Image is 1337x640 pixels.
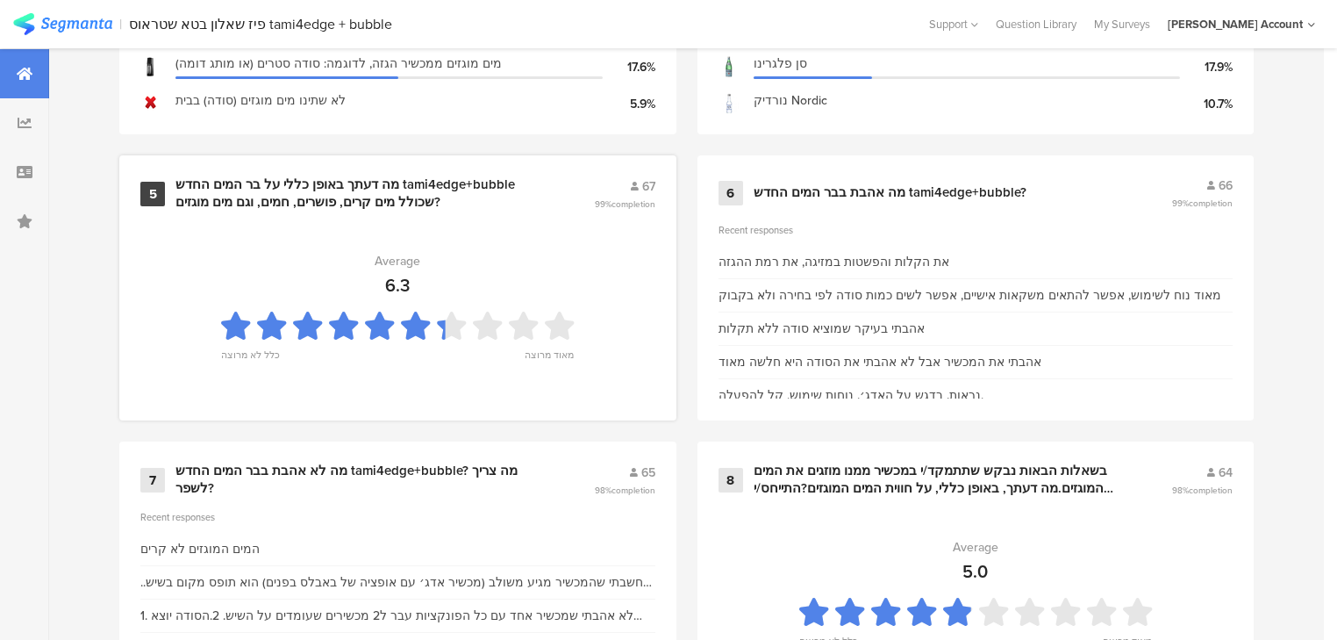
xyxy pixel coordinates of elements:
[140,182,165,206] div: 5
[603,95,655,113] div: 5.9%
[175,54,502,73] span: מים מוגזים ממכשיר הגזה, לדוגמה: סודה סטרים (או מותג דומה)
[375,252,420,270] div: Average
[525,348,574,372] div: מאוד מרוצה
[754,184,1026,202] div: מה אהבת בבר המים החדש tami4edge+bubble?
[719,56,740,77] img: d3718dnoaommpf.cloudfront.net%2Fitem%2F8de68ab2b27f500aa745.jpg
[1180,58,1233,76] div: 17.9%
[987,16,1085,32] a: Question Library
[719,93,740,114] img: d3718dnoaommpf.cloudfront.net%2Fitem%2F2906103be986975e94f0.jpeg
[719,223,1233,237] div: Recent responses
[175,176,552,211] div: מה דעתך באופן כללי על בר המים החדש tami4edge+bubble שכולל מים קרים, פושרים, חמים, וגם מים מוגזים?
[140,56,161,77] img: d3718dnoaommpf.cloudfront.net%2Fitem%2F551e9c2c196fa5a2f87f.jpg
[962,558,988,585] div: 5.0
[719,286,1221,305] div: מאוד נוח לשימוש, אפשר להתאים משקאות אישיים, אפשר לשים כמות סודה לפי בחירה ולא בקבוק
[595,198,655,211] span: 99%
[119,14,122,34] div: |
[719,181,743,205] div: 6
[140,93,161,114] img: d3718dnoaommpf.cloudfront.net%2Fitem%2Ffa84dd76cb021fedb4e3.png
[641,464,655,482] span: 65
[719,353,1041,371] div: אהבתי את המכשיר אבל לא אהבתי את הסודה היא חלשה מאוד
[1189,197,1233,210] span: completion
[175,91,346,110] span: לא שתינו מים מוגזים (סודה) בבית
[1189,484,1233,497] span: completion
[1180,95,1233,113] div: 10.7%
[140,510,655,524] div: Recent responses
[754,463,1130,497] div: בשאלות הבאות נבקש שתתמקד/י במכשיר ממנו מוזגים את המים המוגזים.מה דעתך, באופן כללי, על חווית המים ...
[595,484,655,497] span: 98%
[611,484,655,497] span: completion
[140,540,260,558] div: המים המוגזים לא קרים
[1219,176,1233,195] span: 66
[719,253,949,271] div: את הקלות והפשטות במזיגה, את רמת ההגזה
[385,272,410,298] div: 6.3
[1172,484,1233,497] span: 98%
[140,468,165,493] div: 7
[1172,197,1233,210] span: 99%
[611,198,655,211] span: completion
[719,320,925,338] div: אהבתי בעיקר שמוציא סודה ללא תקלות
[603,58,655,76] div: 17.6%
[642,177,655,196] span: 67
[754,91,827,110] span: נורדיק Nordic
[1168,16,1303,32] div: [PERSON_NAME] Account
[140,573,655,592] div: חשבתי שהמכשיר מגיע משולב (מכשיר אדג׳ עם אופציה של באבלס בפנים) הוא תופס מקום בשיש.. בנוסף הזרם קצ...
[1219,464,1233,482] span: 64
[929,11,978,38] div: Support
[129,16,392,32] div: פיז שאלון בטא שטראוס tami4edge + bubble
[175,463,552,497] div: מה לא אהבת בבר המים החדש tami4edge+bubble? מה צריך לשפר?
[719,386,983,405] div: נראות, בדגש על האדג׳, נוחות שימוש. קל להפעלה.
[140,607,655,625] div: 1. לא אהבתי שמכשיר אחד עם כל הפונקציות עבר ל2 מכשירים שעומדים על השיש. 2.הסודה יוצא בהשפרצה לכל ע...
[754,54,807,73] span: סן פלגרינו
[719,468,743,493] div: 8
[221,348,280,372] div: כלל לא מרוצה
[953,538,998,557] div: Average
[13,13,112,35] img: segmanta logo
[1085,16,1159,32] a: My Surveys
